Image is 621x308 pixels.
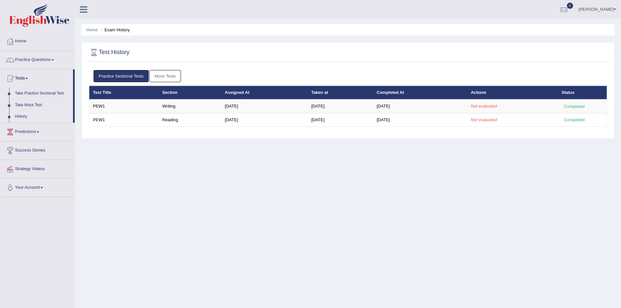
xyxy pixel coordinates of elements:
[0,51,75,67] a: Practice Questions
[149,70,181,82] a: Mock Tests
[221,86,308,99] th: Assigned At
[308,86,373,99] th: Taken at
[86,27,98,32] a: Home
[467,86,558,99] th: Actions
[0,179,75,195] a: Your Account
[221,99,308,113] td: [DATE]
[12,88,73,99] a: Take Practice Sectional Test
[373,99,467,113] td: [DATE]
[562,103,587,110] div: Completed
[471,104,497,109] em: Not evaluated
[0,32,75,49] a: Home
[0,141,75,158] a: Success Stories
[94,70,149,82] a: Practice Sectional Tests
[89,113,159,127] td: PEW1
[89,99,159,113] td: PEW1
[562,116,587,123] div: Completed
[159,86,221,99] th: Section
[89,48,129,57] h2: Test History
[221,113,308,127] td: [DATE]
[558,86,607,99] th: Status
[159,99,221,113] td: Writing
[373,113,467,127] td: [DATE]
[12,99,73,111] a: Take Mock Test
[99,27,130,33] li: Exam History
[308,99,373,113] td: [DATE]
[12,111,73,123] a: History
[373,86,467,99] th: Completed At
[0,160,75,176] a: Strategy Videos
[0,69,73,86] a: Tests
[0,123,75,139] a: Predictions
[159,113,221,127] td: Reading
[567,3,573,9] span: 0
[471,117,497,122] em: Not evaluated
[308,113,373,127] td: [DATE]
[89,86,159,99] th: Test Title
